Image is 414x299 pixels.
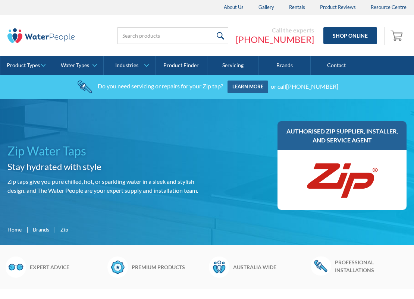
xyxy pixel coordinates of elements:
[53,225,57,234] div: |
[207,56,259,75] a: Servicing
[311,56,363,75] a: Contact
[7,142,204,160] h1: Zip Water Taps
[236,34,314,45] a: [PHONE_NUMBER]
[33,226,49,233] a: Brands
[323,27,377,44] a: Shop Online
[6,256,26,277] img: Glasses
[271,82,338,89] div: or call
[228,81,268,93] a: Learn more
[132,263,206,271] h6: Premium products
[98,82,223,89] div: Do you need servicing or repairs for your Zip tap?
[7,28,75,43] img: The Water People
[7,62,40,69] div: Product Types
[104,56,155,75] a: Industries
[233,263,307,271] h6: Australia wide
[311,256,331,275] img: Wrench
[7,177,204,195] p: Zip taps give you pure chilled, hot, or sparkling water in a sleek and stylish design. and The Wa...
[7,160,204,173] h2: Stay hydrated with style
[286,82,338,89] a: [PHONE_NUMBER]
[30,263,104,271] h6: Expert advice
[107,256,128,277] img: Badge
[0,56,52,75] a: Product Types
[60,226,68,233] div: Zip
[305,158,379,202] img: Zip
[335,258,409,274] h6: Professional installations
[236,26,314,34] div: Call the experts
[285,127,399,145] h3: Authorised Zip supplier, installer, and service agent
[52,56,104,75] a: Water Types
[25,225,29,234] div: |
[209,256,229,277] img: Waterpeople Symbol
[115,62,138,69] div: Industries
[259,56,311,75] a: Brands
[156,56,207,75] a: Product Finder
[389,27,407,45] a: Open empty cart
[391,29,405,41] img: shopping cart
[7,226,22,233] a: Home
[117,27,228,44] input: Search products
[61,62,89,69] div: Water Types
